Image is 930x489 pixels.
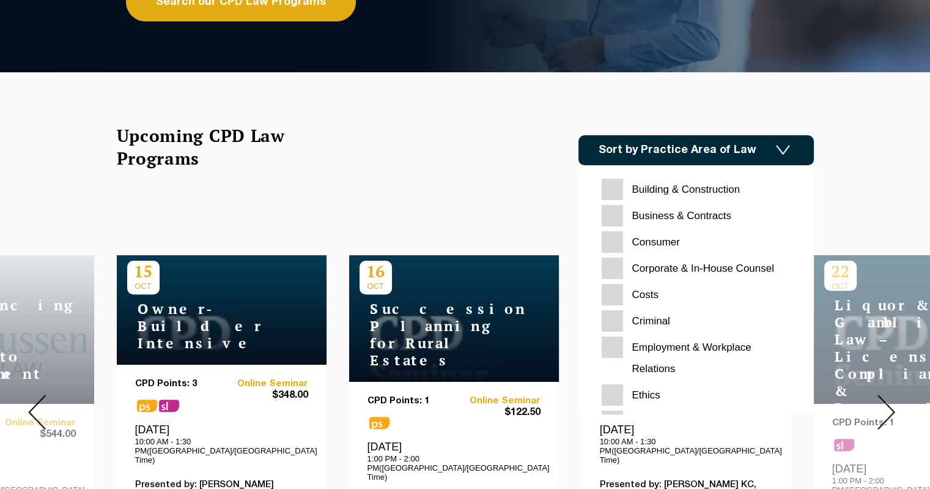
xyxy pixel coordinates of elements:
[135,423,308,465] div: [DATE]
[602,231,791,253] label: Consumer
[602,284,791,305] label: Costs
[221,379,308,389] a: Online Seminar
[367,440,541,482] div: [DATE]
[600,423,773,465] div: [DATE]
[602,310,791,332] label: Criminal
[602,411,791,432] label: Family
[454,396,541,406] a: Online Seminar
[360,300,512,369] h4: Succession Planning for Rural Estates
[221,389,308,402] span: $348.00
[602,179,791,200] label: Building & Construction
[159,400,179,412] span: sl
[127,300,280,352] h4: Owner-Builder Intensive
[578,135,814,165] a: Sort by Practice Area of Law
[137,400,157,412] span: ps
[602,205,791,226] label: Business & Contracts
[776,145,790,155] img: Icon
[602,337,791,379] label: Employment & Workplace Relations
[117,124,316,170] h2: Upcoming CPD Law Programs
[877,395,895,430] img: Next
[135,379,222,389] p: CPD Points: 3
[127,261,160,282] p: 15
[602,384,791,406] label: Ethics
[602,258,791,279] label: Corporate & In-House Counsel
[578,165,814,414] div: Sort by Practice Area of Law
[135,437,308,465] p: 10:00 AM - 1:30 PM([GEOGRAPHIC_DATA]/[GEOGRAPHIC_DATA] Time)
[369,417,389,429] span: ps
[600,437,773,465] p: 10:00 AM - 1:30 PM([GEOGRAPHIC_DATA]/[GEOGRAPHIC_DATA] Time)
[127,282,160,291] span: OCT
[367,396,454,406] p: CPD Points: 1
[28,395,46,430] img: Prev
[360,282,392,291] span: OCT
[360,261,392,282] p: 16
[454,406,541,419] span: $122.50
[367,454,541,482] p: 1:00 PM - 2:00 PM([GEOGRAPHIC_DATA]/[GEOGRAPHIC_DATA] Time)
